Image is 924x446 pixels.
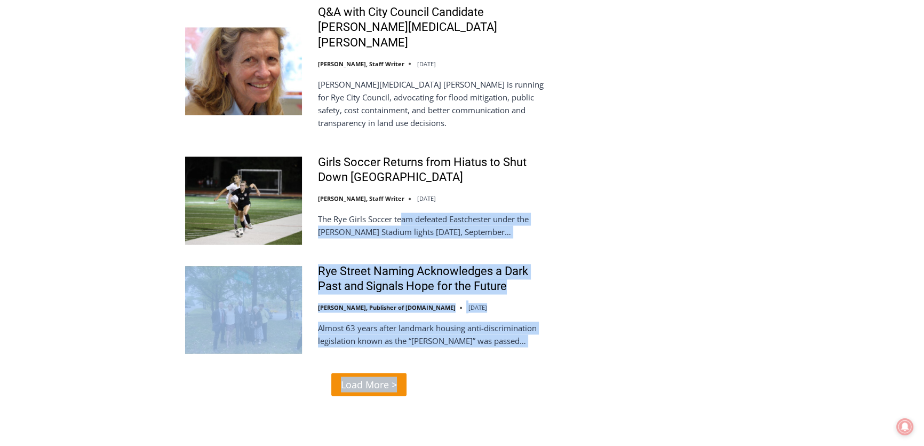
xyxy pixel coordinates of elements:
a: [PERSON_NAME], Staff Writer [318,60,404,68]
time: [DATE] [417,194,436,202]
a: [PERSON_NAME], Staff Writer [318,194,404,202]
p: Almost 63 years after landmark housing anti-discrimination legislation known as the “[PERSON_NAME... [318,322,552,347]
a: Rye Street Naming Acknowledges a Dark Past and Signals Hope for the Future [318,264,552,294]
p: The Rye Girls Soccer team defeated Eastchester under the [PERSON_NAME] Stadium lights [DATE], Sep... [318,213,552,238]
img: Rye Street Naming Acknowledges a Dark Past and Signals Hope for the Future [185,266,302,354]
a: Load More > [331,373,407,396]
p: [PERSON_NAME][MEDICAL_DATA] [PERSON_NAME] is running for Rye City Council, advocating for flood m... [318,78,552,129]
time: [DATE] [417,60,436,68]
img: Q&A with City Council Candidate Robin Thrush Jovanovich [185,27,302,115]
img: Girls Soccer Returns from Hiatus to Shut Down Eastchester [185,157,302,244]
span: Load More > [341,377,397,392]
a: Girls Soccer Returns from Hiatus to Shut Down [GEOGRAPHIC_DATA] [318,155,552,185]
a: Q&A with City Council Candidate [PERSON_NAME][MEDICAL_DATA] [PERSON_NAME] [318,5,552,51]
a: [PERSON_NAME], Publisher of [DOMAIN_NAME] [318,303,456,311]
time: [DATE] [468,303,487,311]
